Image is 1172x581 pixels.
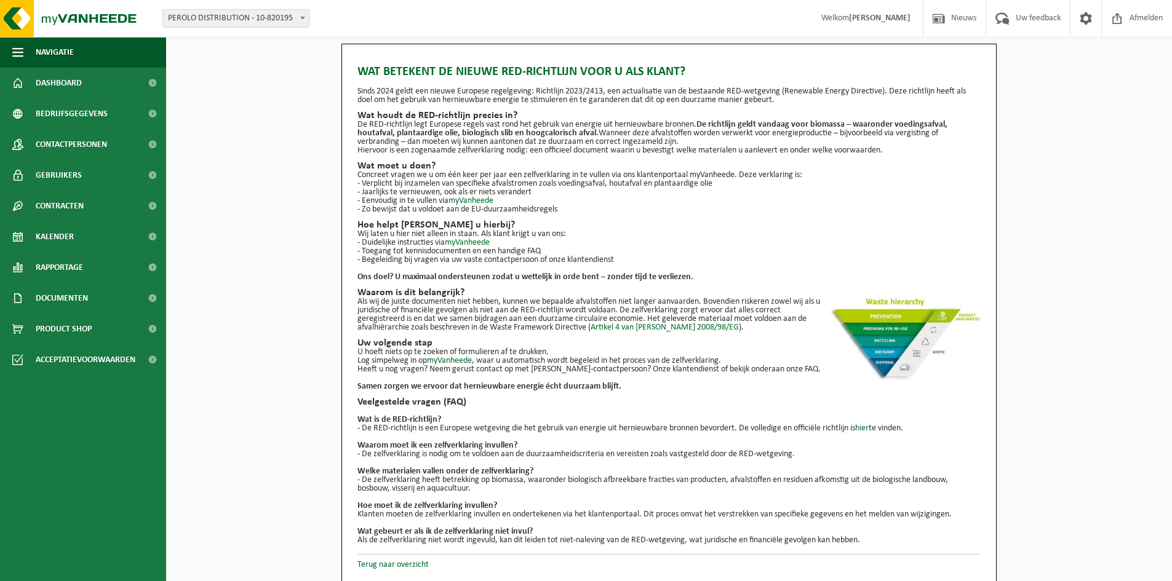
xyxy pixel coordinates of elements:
[357,560,429,569] a: Terug naar overzicht
[357,247,981,256] p: - Toegang tot kennisdocumenten en een handige FAQ
[163,10,309,27] span: PEROLO DISTRIBUTION - 10-820195
[357,382,621,391] b: Samen zorgen we ervoor dat hernieuwbare energie écht duurzaam blijft.
[357,510,981,519] p: Klanten moeten de zelfverklaring invullen en ondertekenen via het klantenportaal. Dit proces omva...
[357,188,981,197] p: - Jaarlijks te vernieuwen, ook als er niets verandert
[357,288,981,298] h2: Waarom is dit belangrijk?
[357,239,981,247] p: - Duidelijke instructies via
[427,356,472,365] a: myVanheede
[849,14,911,23] strong: [PERSON_NAME]
[855,424,869,433] a: hier
[357,467,533,476] b: Welke materialen vallen onder de zelfverklaring?
[357,527,533,536] b: Wat gebeurt er als ik de zelfverklaring niet invul?
[36,314,92,344] span: Product Shop
[357,536,981,545] p: Als de zelfverklaring niet wordt ingevuld, kan dit leiden tot niet-naleving van de RED-wetgeving,...
[357,450,981,459] p: - De zelfverklaring is nodig om te voldoen aan de duurzaamheidscriteria en vereisten zoals vastge...
[357,205,981,214] p: - Zo bewijst dat u voldoet aan de EU-duurzaamheidsregels
[357,171,981,180] p: Concreet vragen we u om één keer per jaar een zelfverklaring in te vullen via ons klantenportaal ...
[357,121,981,146] p: De RED-richtlijn legt Europese regels vast rond het gebruik van energie uit hernieuwbare bronnen....
[357,180,981,188] p: - Verplicht bij inzamelen van specifieke afvalstromen zoals voedingsafval, houtafval en plantaard...
[357,230,981,239] p: Wij laten u hier niet alleen in staan. Als klant krijgt u van ons:
[357,197,981,205] p: - Eenvoudig in te vullen via
[357,415,441,424] b: Wat is de RED-richtlijn?
[36,129,107,160] span: Contactpersonen
[36,98,108,129] span: Bedrijfsgegevens
[357,63,685,81] span: Wat betekent de nieuwe RED-richtlijn voor u als klant?
[357,120,947,138] strong: De richtlijn geldt vandaag voor biomassa – waaronder voedingsafval, houtafval, plantaardige olie,...
[357,338,981,348] h2: Uw volgende stap
[36,68,82,98] span: Dashboard
[357,161,981,171] h2: Wat moet u doen?
[36,221,74,252] span: Kalender
[357,256,981,264] p: - Begeleiding bij vragen via uw vaste contactpersoon of onze klantendienst
[357,220,981,230] h2: Hoe helpt [PERSON_NAME] u hierbij?
[36,37,74,68] span: Navigatie
[357,111,981,121] h2: Wat houdt de RED-richtlijn precies in?
[357,348,981,365] p: U hoeft niets op te zoeken of formulieren af te drukken. Log simpelweg in op , waar u automatisch...
[36,283,88,314] span: Documenten
[591,323,739,332] a: Artikel 4 van [PERSON_NAME] 2008/98/EG
[445,238,490,247] a: myVanheede
[36,160,82,191] span: Gebruikers
[357,441,517,450] b: Waarom moet ik een zelfverklaring invullen?
[357,272,693,282] strong: Ons doel? U maximaal ondersteunen zodat u wettelijk in orde bent – zonder tijd te verliezen.
[357,146,981,155] p: Hiervoor is een zogenaamde zelfverklaring nodig: een officieel document waarin u bevestigt welke ...
[36,252,83,283] span: Rapportage
[448,196,493,205] a: myVanheede
[357,501,497,510] b: Hoe moet ik de zelfverklaring invullen?
[357,424,981,433] p: - De RED-richtlijn is een Europese wetgeving die het gebruik van energie uit hernieuwbare bronnen...
[162,9,309,28] span: PEROLO DISTRIBUTION - 10-820195
[357,87,981,105] p: Sinds 2024 geldt een nieuwe Europese regelgeving: Richtlijn 2023/2413, een actualisatie van de be...
[36,191,84,221] span: Contracten
[36,344,135,375] span: Acceptatievoorwaarden
[357,365,981,374] p: Heeft u nog vragen? Neem gerust contact op met [PERSON_NAME]-contactpersoon? Onze klantendienst o...
[357,298,981,332] p: Als wij de juiste documenten niet hebben, kunnen we bepaalde afvalstoffen niet langer aanvaarden....
[357,476,981,493] p: - De zelfverklaring heeft betrekking op biomassa, waaronder biologisch afbreekbare fracties van p...
[357,397,981,407] h2: Veelgestelde vragen (FAQ)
